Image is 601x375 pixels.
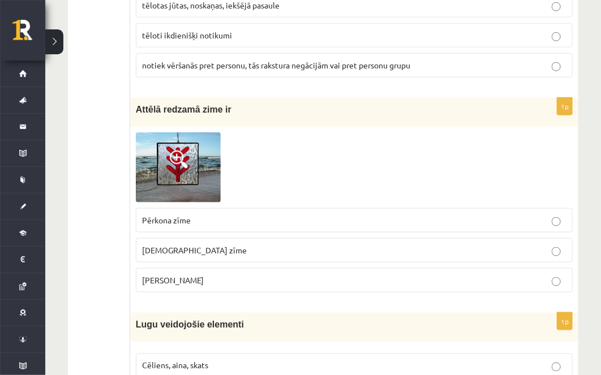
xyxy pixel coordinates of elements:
[552,62,561,71] input: notiek vēršanās pret personu, tās rakstura negācijām vai pret personu grupu
[552,247,561,256] input: [DEMOGRAPHIC_DATA] zīme
[142,215,191,225] span: Pērkona zīme
[557,97,573,115] p: 1p
[136,320,244,329] span: Lugu veidojošie elementi
[552,217,561,226] input: Pērkona zīme
[142,275,204,285] span: [PERSON_NAME]
[142,360,208,370] span: Cēliens, aina, skats
[142,60,410,70] span: notiek vēršanās pret personu, tās rakstura negācijām vai pret personu grupu
[136,105,231,114] span: Attēlā redzamā zime ir
[552,277,561,286] input: [PERSON_NAME]
[552,2,561,11] input: tēlotas jūtas, noskaņas, iekšējā pasaule
[557,312,573,330] p: 1p
[136,132,221,202] img: 1.jpg
[142,30,232,40] span: tēloti ikdienišķi notikumi
[552,32,561,41] input: tēloti ikdienišķi notikumi
[12,20,45,48] a: Rīgas 1. Tālmācības vidusskola
[142,245,247,255] span: [DEMOGRAPHIC_DATA] zīme
[552,363,561,372] input: Cēliens, aina, skats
